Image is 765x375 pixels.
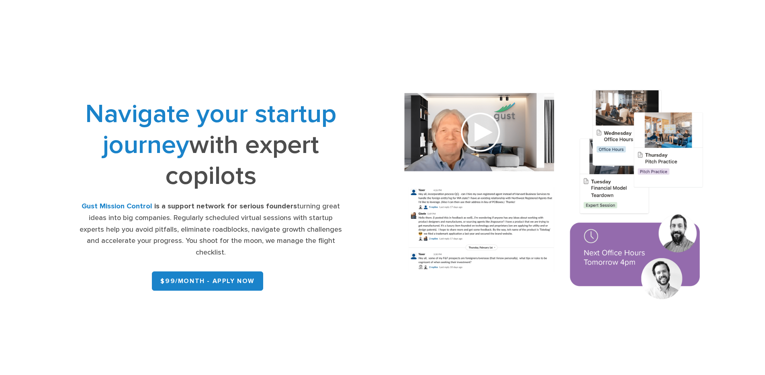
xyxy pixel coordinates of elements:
img: Composition of calendar events, a video call presentation, and chat rooms [389,78,720,314]
div: turning great ideas into big companies. Regularly scheduled virtual sessions with startup experts... [78,201,344,259]
span: Navigate your startup journey [85,98,336,160]
h1: with expert copilots [78,98,344,191]
strong: is a support network for serious founders [154,202,297,210]
a: $99/month - APPLY NOW [152,271,263,291]
strong: Gust Mission Control [82,202,152,210]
